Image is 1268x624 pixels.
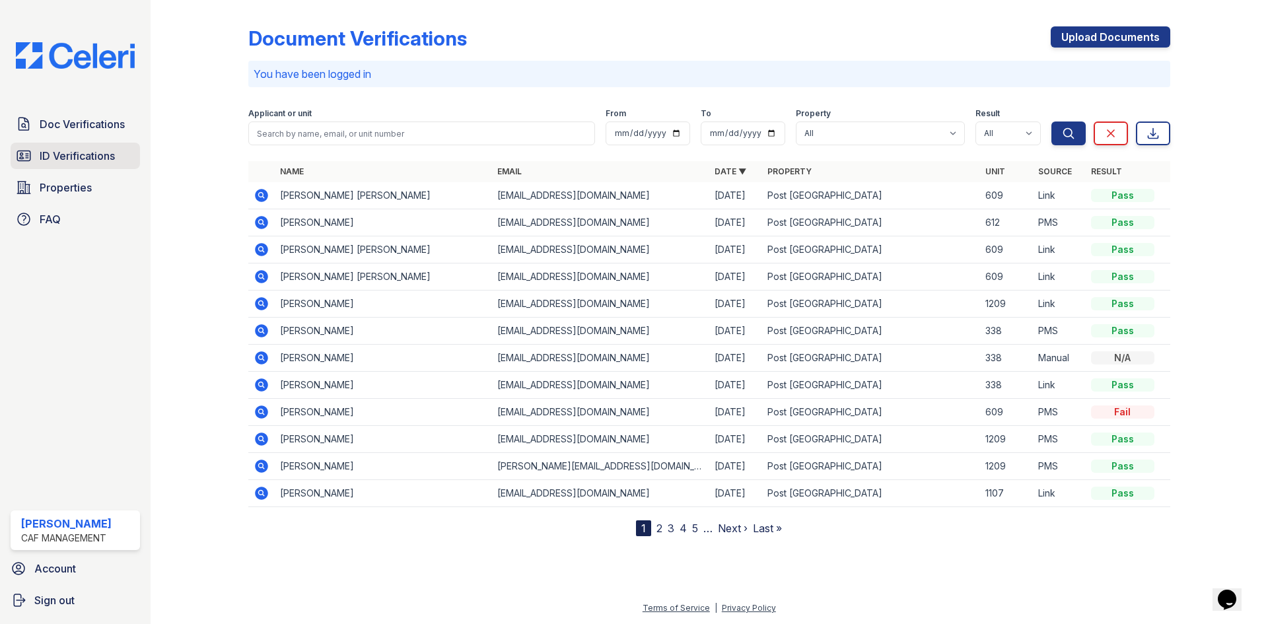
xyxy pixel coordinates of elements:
[606,108,626,119] label: From
[980,399,1033,426] td: 609
[275,263,492,291] td: [PERSON_NAME] [PERSON_NAME]
[492,209,709,236] td: [EMAIL_ADDRESS][DOMAIN_NAME]
[1033,182,1086,209] td: Link
[718,522,748,535] a: Next ›
[980,345,1033,372] td: 338
[709,182,762,209] td: [DATE]
[762,372,979,399] td: Post [GEOGRAPHIC_DATA]
[11,111,140,137] a: Doc Verifications
[1038,166,1072,176] a: Source
[1033,372,1086,399] td: Link
[762,345,979,372] td: Post [GEOGRAPHIC_DATA]
[5,555,145,582] a: Account
[492,318,709,345] td: [EMAIL_ADDRESS][DOMAIN_NAME]
[275,209,492,236] td: [PERSON_NAME]
[762,453,979,480] td: Post [GEOGRAPHIC_DATA]
[34,561,76,576] span: Account
[980,291,1033,318] td: 1209
[656,522,662,535] a: 2
[709,291,762,318] td: [DATE]
[643,603,710,613] a: Terms of Service
[1091,405,1154,419] div: Fail
[248,121,595,145] input: Search by name, email, or unit number
[1033,263,1086,291] td: Link
[492,426,709,453] td: [EMAIL_ADDRESS][DOMAIN_NAME]
[275,291,492,318] td: [PERSON_NAME]
[1051,26,1170,48] a: Upload Documents
[492,291,709,318] td: [EMAIL_ADDRESS][DOMAIN_NAME]
[709,345,762,372] td: [DATE]
[722,603,776,613] a: Privacy Policy
[1033,399,1086,426] td: PMS
[762,291,979,318] td: Post [GEOGRAPHIC_DATA]
[980,426,1033,453] td: 1209
[40,211,61,227] span: FAQ
[280,166,304,176] a: Name
[980,372,1033,399] td: 338
[762,426,979,453] td: Post [GEOGRAPHIC_DATA]
[709,209,762,236] td: [DATE]
[492,453,709,480] td: [PERSON_NAME][EMAIL_ADDRESS][DOMAIN_NAME]
[762,318,979,345] td: Post [GEOGRAPHIC_DATA]
[492,399,709,426] td: [EMAIL_ADDRESS][DOMAIN_NAME]
[492,480,709,507] td: [EMAIL_ADDRESS][DOMAIN_NAME]
[980,236,1033,263] td: 609
[762,209,979,236] td: Post [GEOGRAPHIC_DATA]
[715,166,746,176] a: Date ▼
[692,522,698,535] a: 5
[980,480,1033,507] td: 1107
[980,263,1033,291] td: 609
[709,426,762,453] td: [DATE]
[492,263,709,291] td: [EMAIL_ADDRESS][DOMAIN_NAME]
[1033,453,1086,480] td: PMS
[1091,270,1154,283] div: Pass
[275,426,492,453] td: [PERSON_NAME]
[980,182,1033,209] td: 609
[980,453,1033,480] td: 1209
[715,603,717,613] div: |
[1033,318,1086,345] td: PMS
[796,108,831,119] label: Property
[5,587,145,613] a: Sign out
[1091,460,1154,473] div: Pass
[709,318,762,345] td: [DATE]
[275,399,492,426] td: [PERSON_NAME]
[497,166,522,176] a: Email
[275,372,492,399] td: [PERSON_NAME]
[762,236,979,263] td: Post [GEOGRAPHIC_DATA]
[980,209,1033,236] td: 612
[701,108,711,119] label: To
[21,532,112,545] div: CAF Management
[1033,345,1086,372] td: Manual
[11,174,140,201] a: Properties
[275,345,492,372] td: [PERSON_NAME]
[492,236,709,263] td: [EMAIL_ADDRESS][DOMAIN_NAME]
[1033,426,1086,453] td: PMS
[703,520,713,536] span: …
[1091,297,1154,310] div: Pass
[762,263,979,291] td: Post [GEOGRAPHIC_DATA]
[975,108,1000,119] label: Result
[1091,189,1154,202] div: Pass
[40,116,125,132] span: Doc Verifications
[40,148,115,164] span: ID Verifications
[275,236,492,263] td: [PERSON_NAME] [PERSON_NAME]
[275,480,492,507] td: [PERSON_NAME]
[709,372,762,399] td: [DATE]
[1033,480,1086,507] td: Link
[5,42,145,69] img: CE_Logo_Blue-a8612792a0a2168367f1c8372b55b34899dd931a85d93a1a3d3e32e68fde9ad4.png
[1091,166,1122,176] a: Result
[985,166,1005,176] a: Unit
[254,66,1165,82] p: You have been logged in
[1091,216,1154,229] div: Pass
[34,592,75,608] span: Sign out
[1091,351,1154,364] div: N/A
[492,345,709,372] td: [EMAIL_ADDRESS][DOMAIN_NAME]
[1033,291,1086,318] td: Link
[275,453,492,480] td: [PERSON_NAME]
[762,480,979,507] td: Post [GEOGRAPHIC_DATA]
[11,143,140,169] a: ID Verifications
[980,318,1033,345] td: 338
[1033,209,1086,236] td: PMS
[492,182,709,209] td: [EMAIL_ADDRESS][DOMAIN_NAME]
